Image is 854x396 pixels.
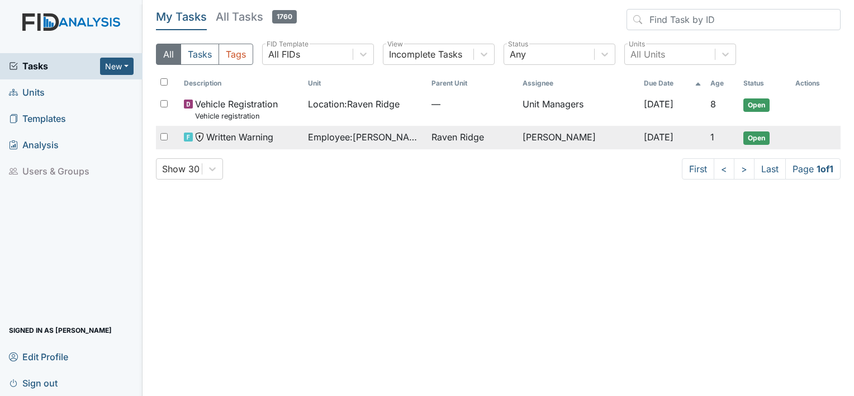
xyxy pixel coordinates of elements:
h5: All Tasks [216,9,297,25]
span: Templates [9,110,66,128]
button: New [100,58,134,75]
div: Type filter [156,44,253,65]
strong: 1 of 1 [817,163,833,175]
span: Signed in as [PERSON_NAME] [9,322,112,339]
th: Actions [791,74,841,93]
span: Written Warning [206,130,273,144]
h5: My Tasks [156,9,207,25]
a: Last [754,158,786,180]
div: All Units [630,48,665,61]
small: Vehicle registration [195,111,278,121]
span: 1 [710,131,714,143]
nav: task-pagination [682,158,841,180]
span: Raven Ridge [431,130,484,144]
input: Toggle All Rows Selected [160,78,168,86]
th: Toggle SortBy [739,74,791,93]
span: Analysis [9,136,59,154]
span: Page [785,158,841,180]
span: Open [743,98,770,112]
div: All FIDs [268,48,300,61]
a: Tasks [9,59,100,73]
button: All [156,44,181,65]
input: Find Task by ID [627,9,841,30]
a: First [682,158,714,180]
span: [DATE] [644,98,673,110]
span: Open [743,131,770,145]
th: Assignee [518,74,639,93]
span: [DATE] [644,131,673,143]
a: > [734,158,755,180]
button: Tags [219,44,253,65]
a: < [714,158,734,180]
td: Unit Managers [518,93,639,126]
span: 1760 [272,10,297,23]
th: Toggle SortBy [639,74,706,93]
div: Incomplete Tasks [389,48,462,61]
th: Toggle SortBy [179,74,303,93]
span: Location : Raven Ridge [308,97,400,111]
span: — [431,97,513,111]
th: Toggle SortBy [427,74,518,93]
span: Edit Profile [9,348,68,365]
th: Toggle SortBy [303,74,427,93]
span: Sign out [9,374,58,392]
span: Units [9,84,45,101]
div: Any [510,48,526,61]
button: Tasks [181,44,219,65]
div: Show 30 [162,162,200,176]
span: 8 [710,98,716,110]
span: Vehicle Registration Vehicle registration [195,97,278,121]
td: [PERSON_NAME] [518,126,639,149]
th: Toggle SortBy [706,74,739,93]
span: Employee : [PERSON_NAME], Nayya [308,130,423,144]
